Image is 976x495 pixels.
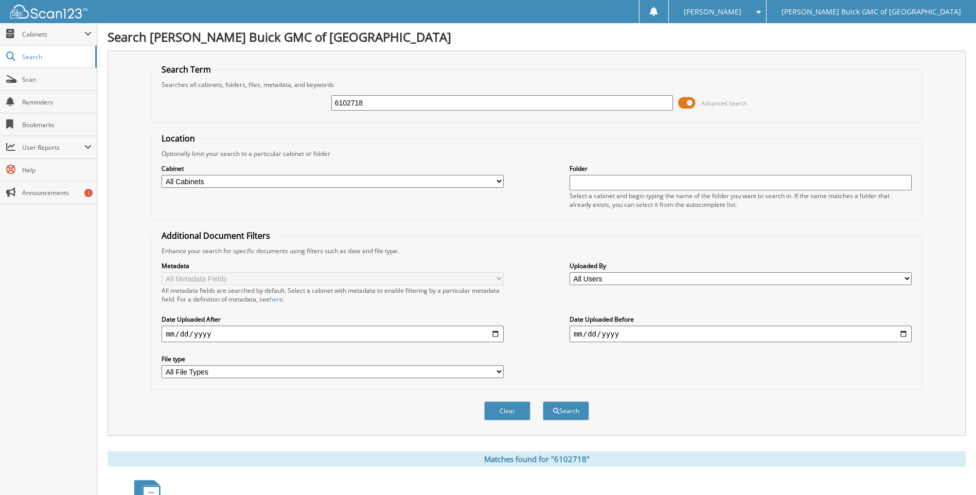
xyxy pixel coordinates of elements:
label: Cabinet [162,164,504,173]
div: 1 [84,189,93,197]
a: here [270,295,283,304]
label: Date Uploaded Before [570,315,912,324]
span: Search [22,52,90,61]
legend: Location [156,133,200,144]
label: Folder [570,164,912,173]
label: Metadata [162,261,504,270]
div: Select a cabinet and begin typing the name of the folder you want to search in. If the name match... [570,191,912,209]
button: Search [543,401,589,420]
span: Announcements [22,188,92,197]
button: Clear [484,401,530,420]
span: Advanced Search [701,99,747,107]
span: [PERSON_NAME] [684,9,741,15]
legend: Search Term [156,64,216,75]
span: Scan [22,75,92,84]
div: Searches all cabinets, folders, files, metadata, and keywords [156,80,916,89]
span: User Reports [22,143,84,152]
label: Uploaded By [570,261,912,270]
div: Optionally limit your search to a particular cabinet or folder [156,149,916,158]
input: start [162,326,504,342]
div: Matches found for "6102718" [108,451,966,467]
div: Enhance your search for specific documents using filters such as date and file type. [156,246,916,255]
img: scan123-logo-white.svg [10,5,87,19]
span: [PERSON_NAME] Buick GMC of [GEOGRAPHIC_DATA] [782,9,961,15]
h1: Search [PERSON_NAME] Buick GMC of [GEOGRAPHIC_DATA] [108,28,966,45]
span: Help [22,166,92,174]
span: Reminders [22,98,92,107]
span: Bookmarks [22,120,92,129]
div: All metadata fields are searched by default. Select a cabinet with metadata to enable filtering b... [162,286,504,304]
label: Date Uploaded After [162,315,504,324]
input: end [570,326,912,342]
span: Cabinets [22,30,84,39]
label: File type [162,355,504,363]
legend: Additional Document Filters [156,230,275,241]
